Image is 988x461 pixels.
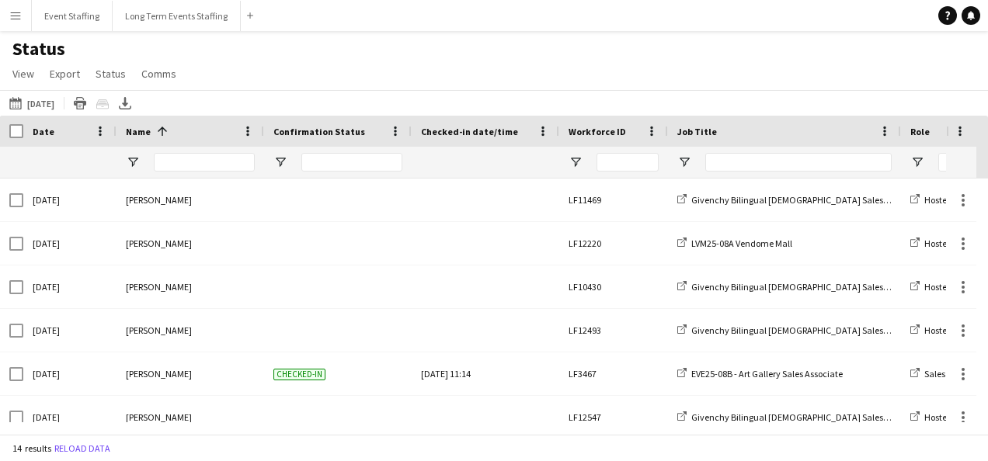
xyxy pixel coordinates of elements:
span: Hostesses [924,281,963,293]
button: Open Filter Menu [910,155,924,169]
button: Open Filter Menu [677,155,691,169]
a: Hostesses [910,324,963,336]
span: Checked-in date/time [421,126,518,137]
span: Status [96,67,126,81]
a: Hostesses [910,281,963,293]
a: Hostesses [910,411,963,423]
div: [DATE] [23,352,117,395]
span: [PERSON_NAME] [126,237,192,249]
div: [DATE] [23,222,117,265]
a: EVE25-08B - Art Gallery Sales Associate [677,368,843,380]
button: Reload data [51,440,113,457]
button: Open Filter Menu [126,155,140,169]
input: Job Title Filter Input [705,153,892,172]
a: Export [43,64,86,84]
span: Name [126,126,151,137]
span: Hostesses [924,194,963,206]
span: EVE25-08B - Art Gallery Sales Associate [691,368,843,380]
a: Status [89,64,132,84]
div: LF3467 [559,352,668,395]
span: Givenchy Bilingual [DEMOGRAPHIC_DATA] Sales Associate [691,194,923,206]
span: Givenchy Bilingual [DEMOGRAPHIC_DATA] Sales Associate [691,411,923,423]
input: Workforce ID Filter Input [597,153,659,172]
span: Job Title [677,126,717,137]
input: Name Filter Input [154,153,255,172]
a: Comms [135,64,183,84]
a: Hostesses [910,237,963,249]
span: Date [33,126,54,137]
a: Givenchy Bilingual [DEMOGRAPHIC_DATA] Sales Associate [677,194,923,206]
a: Givenchy Bilingual [DEMOGRAPHIC_DATA] Sales Associate [677,324,923,336]
app-action-btn: Print [71,94,89,113]
span: Confirmation Status [273,126,365,137]
span: Givenchy Bilingual [DEMOGRAPHIC_DATA] Sales Associate [691,324,923,336]
span: Hostesses [924,237,963,249]
span: [PERSON_NAME] [126,281,192,293]
a: Hostesses [910,194,963,206]
span: Comms [141,67,176,81]
div: LF12220 [559,222,668,265]
div: LF10430 [559,265,668,308]
span: Givenchy Bilingual [DEMOGRAPHIC_DATA] Sales Associate [691,281,923,293]
button: Event Staffing [32,1,113,31]
div: [DATE] 11:14 [421,352,550,395]
span: [PERSON_NAME] [126,324,192,336]
div: LF12493 [559,309,668,352]
a: Sales Associate [910,368,985,380]
div: LF11469 [559,179,668,221]
a: Givenchy Bilingual [DEMOGRAPHIC_DATA] Sales Associate [677,281,923,293]
button: Long Term Events Staffing [113,1,241,31]
span: View [12,67,34,81]
span: Checked-in [273,369,325,380]
button: Open Filter Menu [569,155,583,169]
span: Role [910,126,930,137]
app-action-btn: Export XLSX [116,94,134,113]
span: [PERSON_NAME] [126,194,192,206]
span: [PERSON_NAME] [126,368,192,380]
div: [DATE] [23,309,117,352]
span: [PERSON_NAME] [126,411,192,423]
a: LVM25-08A Vendome Mall [677,237,792,249]
div: [DATE] [23,396,117,438]
a: Givenchy Bilingual [DEMOGRAPHIC_DATA] Sales Associate [677,411,923,423]
span: Workforce ID [569,126,626,137]
button: Open Filter Menu [273,155,287,169]
div: [DATE] [23,265,117,308]
button: [DATE] [6,94,57,113]
div: LF12547 [559,396,668,438]
span: Sales Associate [924,368,985,380]
span: Hostesses [924,324,963,336]
span: Export [50,67,80,81]
span: LVM25-08A Vendome Mall [691,237,792,249]
input: Confirmation Status Filter Input [301,153,402,172]
a: View [6,64,40,84]
span: Hostesses [924,411,963,423]
div: [DATE] [23,179,117,221]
